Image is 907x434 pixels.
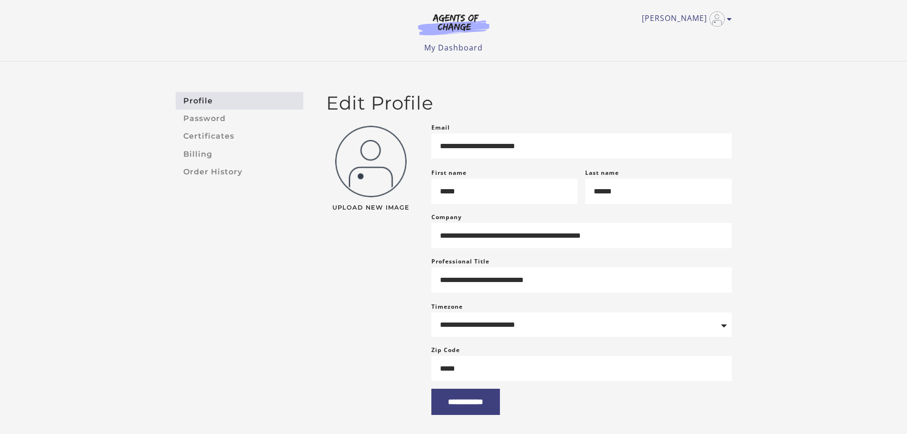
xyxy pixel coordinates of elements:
[326,205,416,211] span: Upload New Image
[176,110,303,127] a: Password
[176,92,303,110] a: Profile
[431,122,450,133] label: Email
[431,256,489,267] label: Professional Title
[431,344,460,356] label: Zip Code
[585,169,619,177] label: Last name
[642,11,727,27] a: Toggle menu
[176,128,303,145] a: Certificates
[431,212,462,223] label: Company
[424,42,483,53] a: My Dashboard
[176,145,303,163] a: Billing
[176,163,303,181] a: Order History
[326,92,732,114] h2: Edit Profile
[408,13,499,35] img: Agents of Change Logo
[431,169,467,177] label: First name
[431,303,463,311] label: Timezone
